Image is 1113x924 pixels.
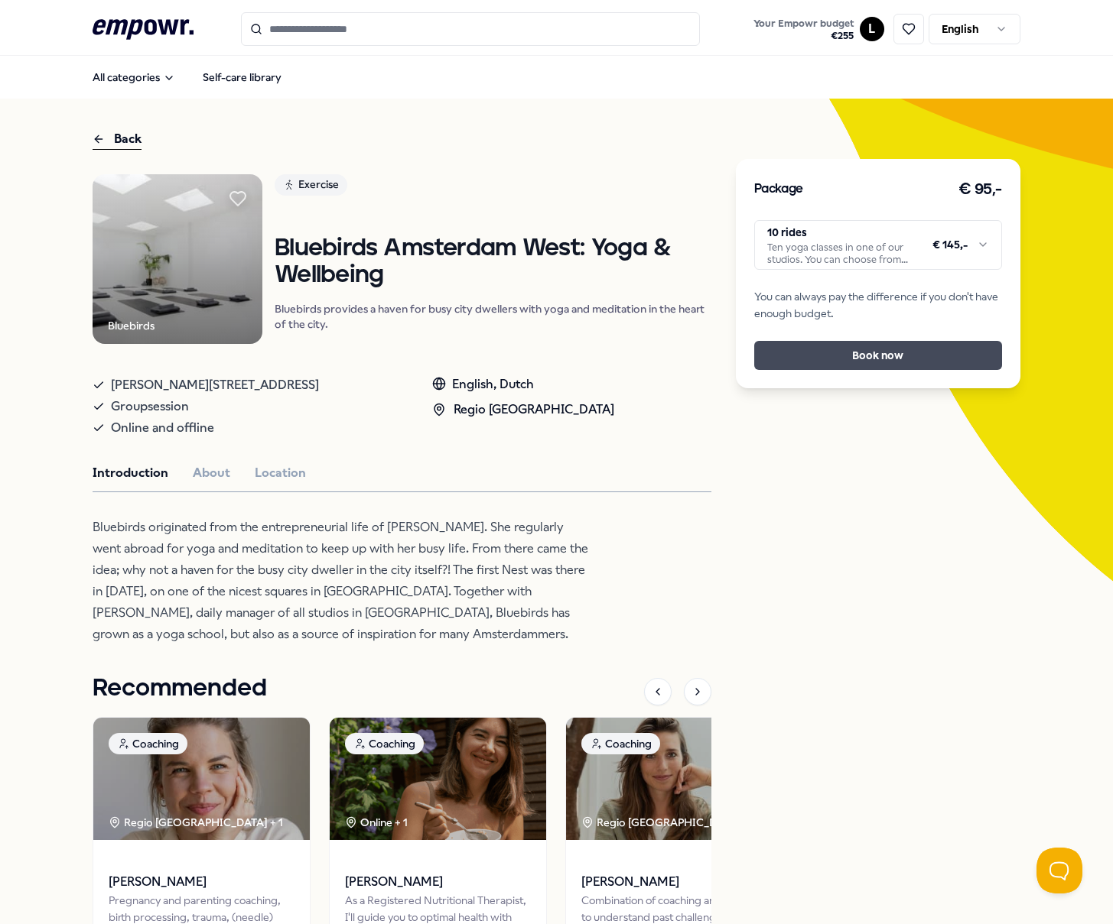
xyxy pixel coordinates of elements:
span: [PERSON_NAME] [345,872,531,892]
div: Regio [GEOGRAPHIC_DATA] + 1 [109,814,283,831]
div: English, Dutch [432,374,614,394]
span: Online and offline [111,417,214,439]
span: € 255 [753,30,854,42]
span: [PERSON_NAME] [581,872,767,892]
span: Groupsession [111,396,189,417]
div: Regio [GEOGRAPHIC_DATA] [432,400,614,420]
button: Location [255,463,306,483]
div: Coaching [581,733,660,754]
span: You can always pay the difference if you don't have enough budget. [754,288,1002,323]
a: Self-care library [190,62,294,92]
h1: Recommended [93,669,267,708]
img: package image [93,718,310,840]
img: package image [330,718,546,840]
iframe: Help Scout Beacon - Open [1037,848,1082,893]
div: Coaching [345,733,424,754]
h3: € 95,- [958,177,1002,202]
span: [PERSON_NAME][STREET_ADDRESS] [111,374,319,396]
img: Product Image [93,174,262,344]
button: Book now [754,341,1002,370]
a: Exercise [275,174,711,201]
button: About [193,463,230,483]
h3: Package [754,180,803,199]
button: Your Empowr budget€255 [750,15,857,45]
span: Your Empowr budget [753,18,854,30]
input: Search for products, categories or subcategories [241,12,700,46]
button: L [860,17,884,41]
p: Bluebirds originated from the entrepreneurial life of [PERSON_NAME]. She regularly went abroad fo... [93,517,590,645]
button: Introduction [93,463,168,483]
a: Your Empowr budget€255 [747,13,860,45]
img: package image [566,718,783,840]
div: Exercise [275,174,347,196]
button: All categories [80,62,187,92]
p: Bluebirds provides a haven for busy city dwellers with yoga and meditation in the heart of the city. [275,301,711,332]
span: [PERSON_NAME] [109,872,295,892]
div: Back [93,129,142,150]
div: Bluebirds [108,317,155,334]
div: Regio [GEOGRAPHIC_DATA] [581,814,743,831]
div: Online + 1 [345,814,408,831]
div: Coaching [109,733,187,754]
h1: Bluebirds Amsterdam West: Yoga & Wellbeing [275,235,711,288]
nav: Main [80,62,294,92]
